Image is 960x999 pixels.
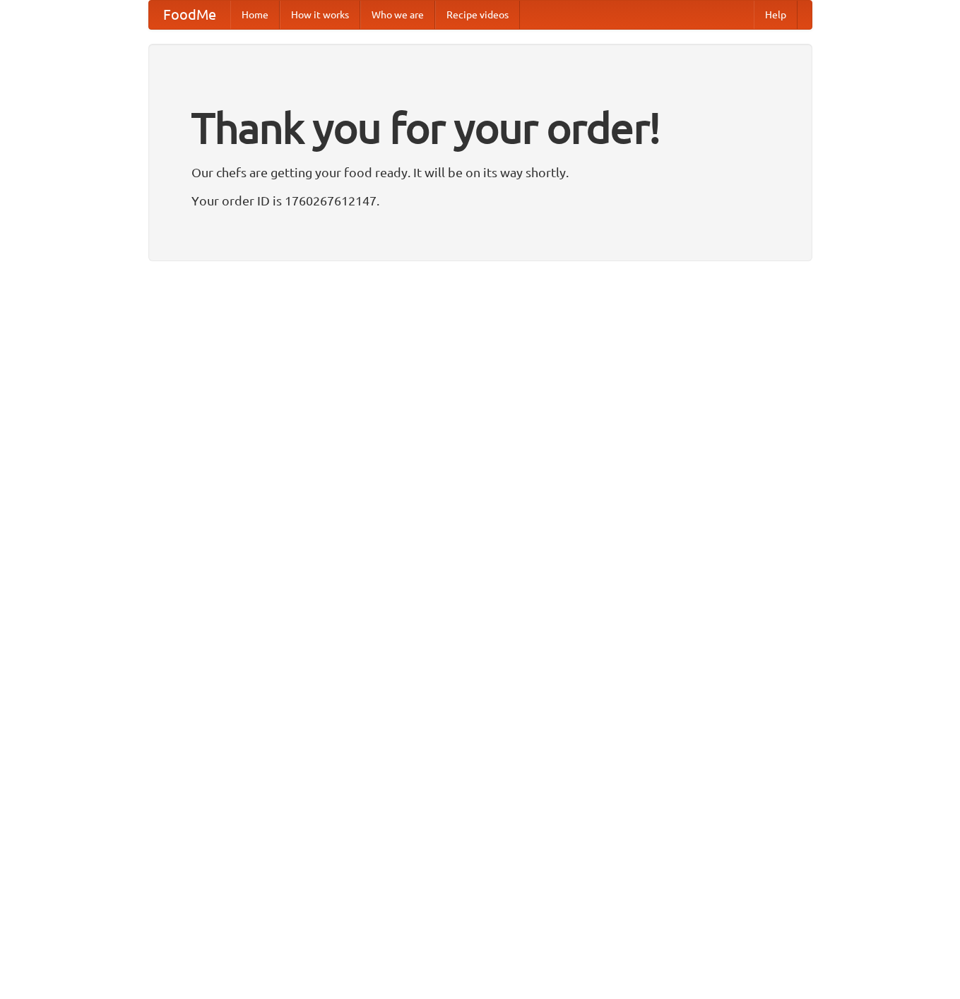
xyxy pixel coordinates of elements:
a: Home [230,1,280,29]
a: Who we are [360,1,435,29]
p: Our chefs are getting your food ready. It will be on its way shortly. [191,162,769,183]
a: Help [754,1,798,29]
a: FoodMe [149,1,230,29]
p: Your order ID is 1760267612147. [191,190,769,211]
h1: Thank you for your order! [191,94,769,162]
a: Recipe videos [435,1,520,29]
a: How it works [280,1,360,29]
